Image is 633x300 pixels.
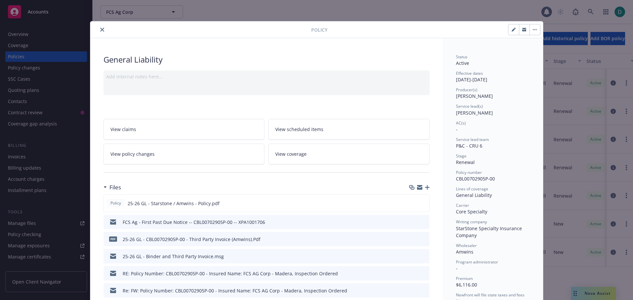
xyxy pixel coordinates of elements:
span: View scheduled items [275,126,323,133]
span: [PERSON_NAME] [456,110,493,116]
div: Re: FW: Policy Number: CBL00702905P-00 - Insured Name: FCS AG Corp - Madera, Inspection Ordered [123,287,347,294]
span: - [456,126,458,132]
a: View policy changes [104,144,265,164]
div: Files [104,183,121,192]
div: General Liability [104,54,430,65]
span: [PERSON_NAME] [456,93,493,99]
span: Writing company [456,219,487,225]
span: Core Specialty [456,208,487,215]
button: preview file [421,200,427,207]
a: View coverage [268,144,430,164]
span: Carrier [456,203,469,208]
span: Stage [456,153,467,159]
span: 25-26 GL - Starstone / Amwins - Policy.pdf [128,200,220,207]
span: Lines of coverage [456,186,488,192]
span: $6,116.00 [456,282,477,288]
span: Newfront will file state taxes and fees [456,292,525,298]
span: Effective dates [456,70,483,76]
div: RE: Policy Number: CBL00702905P-00 - Insured Name: FCS AG Corp - Madera, Inspection Ordered [123,270,338,277]
button: download file [410,219,416,226]
a: View claims [104,119,265,140]
span: Service lead(s) [456,103,483,109]
span: Wholesaler [456,243,477,248]
div: 25-26 GL - Binder and Third Party Invoice.msg [123,253,224,260]
button: preview file [421,270,427,277]
span: Renewal [456,159,475,165]
span: Amwins [456,249,473,255]
button: download file [410,270,416,277]
span: Producer(s) [456,87,477,93]
button: preview file [421,236,427,243]
a: View scheduled items [268,119,430,140]
span: Policy number [456,170,482,175]
span: Premium [456,276,473,281]
button: preview file [421,219,427,226]
span: View policy changes [110,150,155,157]
button: close [98,26,106,34]
span: Service lead team [456,137,489,142]
button: download file [410,253,416,260]
span: StarStone Specialty Insurance Company [456,225,523,238]
div: [DATE] - [DATE] [456,70,530,83]
span: CBL00702905P-00 [456,176,495,182]
span: Policy [311,26,327,33]
span: - [456,265,458,271]
span: Active [456,60,469,66]
span: Policy [109,200,122,206]
button: download file [410,287,416,294]
div: FCS Ag - First Past Due Notice -- CBL00702905P-00 -- XPA1001706 [123,219,265,226]
button: download file [410,200,415,207]
div: 25-26 GL - CBL00702905P-00 - Third Party Invoice (Amwins).Pdf [123,236,260,243]
div: General Liability [456,192,530,199]
span: AC(s) [456,120,466,126]
span: Program administrator [456,259,498,265]
button: download file [410,236,416,243]
span: View claims [110,126,136,133]
span: Status [456,54,467,60]
span: View coverage [275,150,307,157]
div: Add internal notes here... [106,73,427,80]
button: preview file [421,287,427,294]
span: P&C - CRU 6 [456,143,482,149]
h3: Files [109,183,121,192]
span: Pdf [109,236,117,241]
button: preview file [421,253,427,260]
